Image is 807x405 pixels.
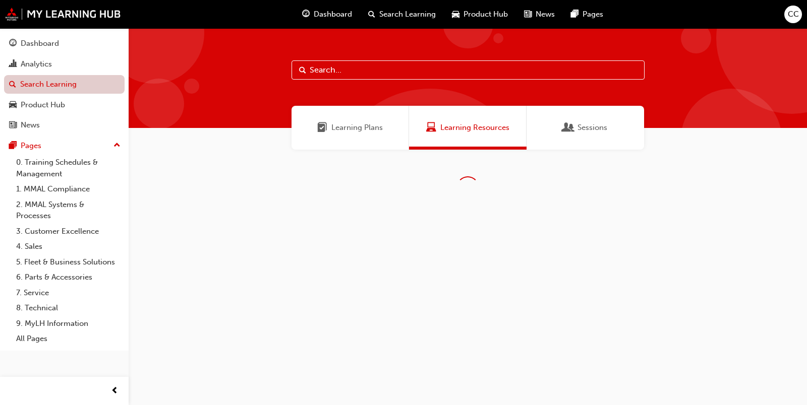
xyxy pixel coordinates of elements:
a: guage-iconDashboard [294,4,360,25]
a: 8. Technical [12,300,125,316]
button: DashboardAnalyticsSearch LearningProduct HubNews [4,32,125,137]
a: SessionsSessions [527,106,644,150]
a: 5. Fleet & Business Solutions [12,254,125,270]
span: search-icon [368,8,375,21]
a: Learning ResourcesLearning Resources [409,106,527,150]
span: Search Learning [379,9,436,20]
a: pages-iconPages [563,4,611,25]
span: Learning Resources [426,122,436,133]
span: Pages [583,9,603,20]
span: Dashboard [314,9,352,20]
a: car-iconProduct Hub [444,4,516,25]
div: News [21,119,40,131]
button: CC [784,6,802,23]
span: Learning Resources [440,122,509,133]
a: 0. Training Schedules & Management [12,155,125,181]
div: Dashboard [21,38,59,49]
a: 1. MMAL Compliance [12,181,125,197]
span: chart-icon [9,60,17,69]
input: Search... [292,60,645,80]
div: Product Hub [21,99,65,111]
a: 6. Parts & Accessories [12,269,125,285]
span: guage-icon [9,39,17,48]
span: car-icon [9,101,17,110]
a: Dashboard [4,34,125,53]
span: up-icon [113,139,121,152]
a: news-iconNews [516,4,563,25]
a: 4. Sales [12,239,125,254]
span: Product Hub [464,9,508,20]
span: Learning Plans [317,122,327,133]
a: Learning PlansLearning Plans [292,106,409,150]
span: pages-icon [9,142,17,151]
a: 7. Service [12,285,125,301]
span: car-icon [452,8,459,21]
a: 3. Customer Excellence [12,224,125,239]
span: search-icon [9,80,16,89]
a: Search Learning [4,75,125,94]
div: Analytics [21,58,52,70]
a: search-iconSearch Learning [360,4,444,25]
span: news-icon [524,8,532,21]
span: Sessions [563,122,573,133]
button: Pages [4,137,125,155]
div: Pages [21,140,41,152]
a: News [4,116,125,134]
span: prev-icon [111,385,119,397]
img: mmal [5,8,121,21]
span: news-icon [9,121,17,130]
span: CC [788,9,799,20]
span: pages-icon [571,8,579,21]
span: Sessions [578,122,607,133]
a: Analytics [4,55,125,74]
span: News [536,9,555,20]
a: Product Hub [4,96,125,114]
a: All Pages [12,331,125,347]
span: Learning Plans [331,122,383,133]
span: guage-icon [302,8,310,21]
span: Search [299,64,306,76]
a: 9. MyLH Information [12,316,125,331]
a: 2. MMAL Systems & Processes [12,197,125,224]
